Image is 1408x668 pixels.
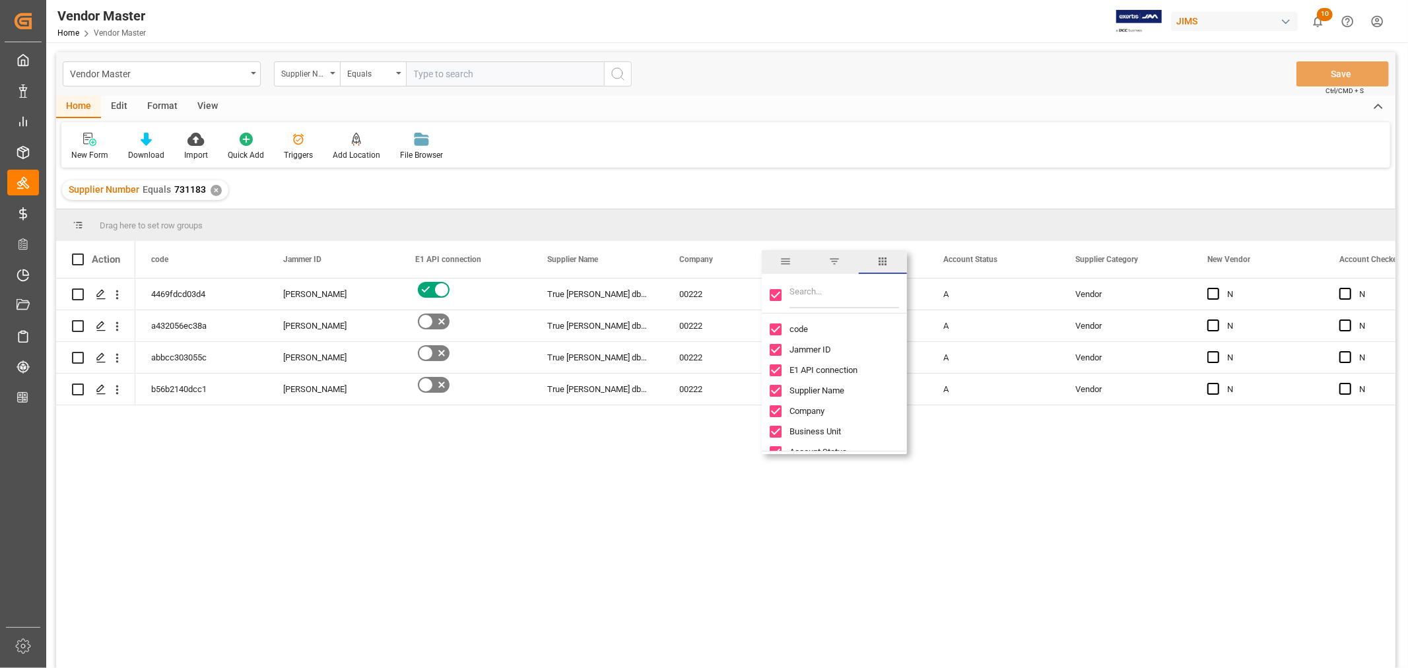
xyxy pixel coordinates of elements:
[663,374,795,405] div: 00222
[943,374,1044,405] div: A
[128,149,164,161] div: Download
[57,6,146,26] div: Vendor Master
[56,279,135,310] div: Press SPACE to select this row.
[810,250,858,274] span: filter
[547,255,598,264] span: Supplier Name
[63,61,261,86] button: open menu
[663,342,795,373] div: 00222
[789,365,857,375] span: E1 API connection
[283,279,384,310] div: [PERSON_NAME]
[604,61,632,86] button: search button
[151,255,168,264] span: code
[1325,86,1364,96] span: Ctrl/CMD + S
[281,65,326,80] div: Supplier Number
[770,380,915,401] div: Supplier Name column toggle visibility (visible)
[943,311,1044,341] div: A
[1227,311,1308,341] div: N
[283,255,321,264] span: Jammer ID
[1317,8,1333,21] span: 10
[770,442,915,462] div: Account Status column toggle visibility (visible)
[56,342,135,374] div: Press SPACE to select this row.
[1333,7,1362,36] button: Help Center
[135,374,267,405] div: b56b2140dcc1
[135,279,267,310] div: 4469fdcd03d4
[531,310,663,341] div: True [PERSON_NAME] dba Bassboss
[789,447,847,457] span: Account Status
[69,184,139,195] span: Supplier Number
[187,96,228,118] div: View
[174,184,206,195] span: 731183
[274,61,340,86] button: open menu
[1227,374,1308,405] div: N
[101,96,137,118] div: Edit
[789,324,808,334] span: code
[56,310,135,342] div: Press SPACE to select this row.
[211,185,222,196] div: ✕
[943,279,1044,310] div: A
[184,149,208,161] div: Import
[770,360,915,380] div: E1 API connection column toggle visibility (visible)
[1075,279,1176,310] div: Vendor
[283,343,384,373] div: [PERSON_NAME]
[100,220,203,230] span: Drag here to set row groups
[1171,9,1303,34] button: JIMS
[943,343,1044,373] div: A
[1296,61,1389,86] button: Save
[340,61,406,86] button: open menu
[1075,255,1138,264] span: Supplier Category
[92,253,120,265] div: Action
[400,149,443,161] div: File Browser
[789,345,831,354] span: Jammer ID
[406,61,604,86] input: Type to search
[531,374,663,405] div: True [PERSON_NAME] dba Bassboss
[228,149,264,161] div: Quick Add
[56,96,101,118] div: Home
[770,319,915,339] div: code column toggle visibility (visible)
[789,406,824,416] span: Company
[1207,255,1250,264] span: New Vendor
[57,28,79,38] a: Home
[135,342,267,373] div: abbcc303055c
[56,374,135,405] div: Press SPACE to select this row.
[284,149,313,161] div: Triggers
[789,385,844,395] span: Supplier Name
[1171,12,1298,31] div: JIMS
[1075,343,1176,373] div: Vendor
[283,311,384,341] div: [PERSON_NAME]
[70,65,246,81] div: Vendor Master
[1227,279,1308,310] div: N
[137,96,187,118] div: Format
[71,149,108,161] div: New Form
[789,282,899,308] input: Filter Columns Input
[789,426,841,436] span: Business Unit
[1075,374,1176,405] div: Vendor
[663,310,795,341] div: 00222
[663,279,795,310] div: 00222
[943,255,997,264] span: Account Status
[762,250,810,274] span: general
[679,255,713,264] span: Company
[135,310,267,341] div: a432056ec38a
[143,184,171,195] span: Equals
[770,421,915,442] div: Business Unit column toggle visibility (visible)
[1116,10,1162,33] img: Exertis%20JAM%20-%20Email%20Logo.jpg_1722504956.jpg
[770,339,915,360] div: Jammer ID column toggle visibility (visible)
[1075,311,1176,341] div: Vendor
[859,250,907,274] span: columns
[1227,343,1308,373] div: N
[333,149,380,161] div: Add Location
[770,401,915,421] div: Company column toggle visibility (visible)
[347,65,392,80] div: Equals
[531,279,663,310] div: True [PERSON_NAME] dba Bassboss
[531,342,663,373] div: True [PERSON_NAME] dba Bassboss
[283,374,384,405] div: [PERSON_NAME]
[1303,7,1333,36] button: show 10 new notifications
[415,255,481,264] span: E1 API connection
